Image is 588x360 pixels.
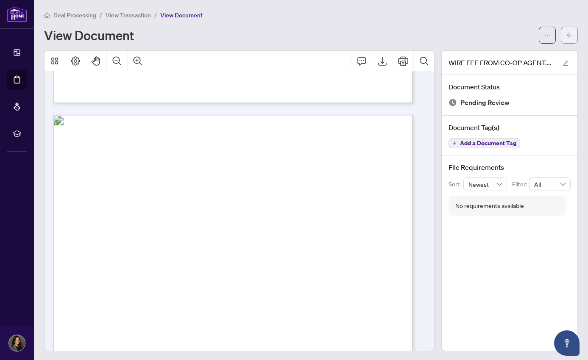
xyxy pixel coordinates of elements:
span: WIRE FEE FROM CO-OP AGENT.pdf [449,58,555,68]
img: Profile Icon [9,335,25,351]
span: plus [452,141,457,145]
img: Document Status [449,98,457,107]
span: edit [563,60,568,66]
span: arrow-left [566,32,572,38]
h4: Document Status [449,82,571,92]
li: / [100,10,102,20]
span: All [534,178,566,191]
p: Sort: [449,180,463,189]
span: View Document [160,11,203,19]
h4: File Requirements [449,162,571,172]
p: Filter: [512,180,529,189]
span: Add a Document Tag [460,140,516,146]
button: Add a Document Tag [449,138,520,148]
button: Open asap [554,330,580,356]
span: View Transaction [106,11,151,19]
span: Pending Review [460,97,510,108]
span: Deal Processing [53,11,96,19]
span: Newest [468,178,502,191]
div: No requirements available [455,201,524,210]
h1: View Document [44,28,134,42]
h4: Document Tag(s) [449,122,571,133]
li: / [154,10,157,20]
span: ellipsis [544,32,550,38]
span: home [44,12,50,18]
img: logo [7,6,27,22]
